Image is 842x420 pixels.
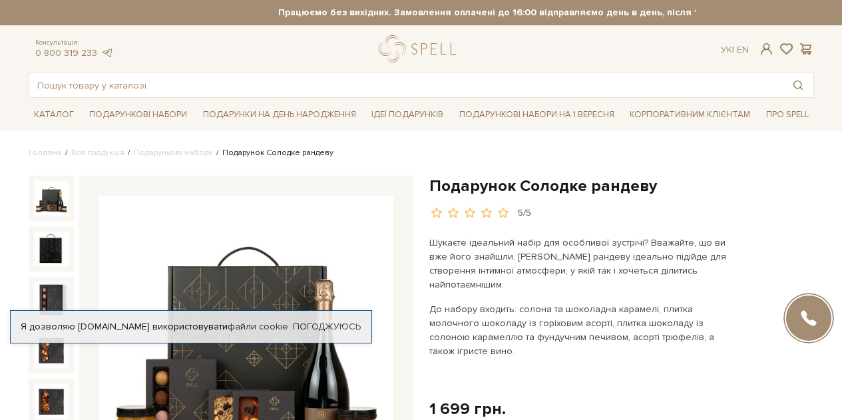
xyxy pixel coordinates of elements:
span: Подарункові набори [84,105,192,125]
span: | [732,44,734,55]
li: Подарунок Солодке рандеву [213,147,333,159]
a: Корпоративним клієнтам [624,103,755,126]
a: logo [379,35,462,63]
img: Подарунок Солодке рандеву [34,181,69,216]
img: Подарунок Солодке рандеву [34,333,69,368]
a: telegram [101,47,114,59]
a: Вся продукція [71,148,124,158]
h1: Подарунок Солодке рандеву [429,176,814,196]
div: 5/5 [518,207,531,220]
a: En [737,44,749,55]
div: Я дозволяю [DOMAIN_NAME] використовувати [11,321,371,333]
p: Шукаєте ідеальний набір для особливої зустрічі? Вважайте, що ви вже його знайшли. [PERSON_NAME] р... [429,236,741,292]
a: Подарункові набори на 1 Вересня [454,103,620,126]
p: До набору входить: солона та шоколадна карамелі, плитка молочного шоколаду із горіховим асорті, п... [429,302,741,358]
img: Подарунок Солодке рандеву [34,384,69,419]
div: Ук [721,44,749,56]
a: файли cookie [228,321,288,332]
span: Ідеї подарунків [366,105,449,125]
input: Пошук товару у каталозі [29,73,783,97]
span: Про Spell [761,105,814,125]
span: Каталог [29,105,79,125]
a: Погоджуюсь [293,321,361,333]
span: Консультація: [35,39,114,47]
img: Подарунок Солодке рандеву [34,282,69,317]
button: Пошук товару у каталозі [783,73,813,97]
a: Головна [29,148,62,158]
div: 1 699 грн. [429,399,506,419]
img: Подарунок Солодке рандеву [34,232,69,266]
a: Подарункові набори [134,148,213,158]
a: 0 800 319 233 [35,47,97,59]
span: Подарунки на День народження [198,105,361,125]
